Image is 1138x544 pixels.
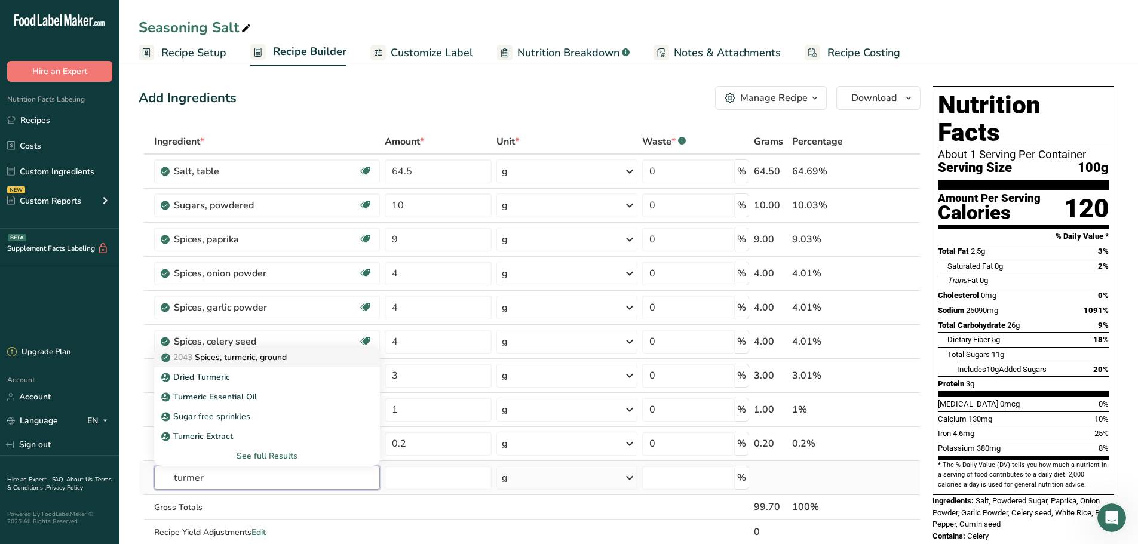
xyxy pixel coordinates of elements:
div: Spices, onion powder [174,266,323,281]
span: Notes & Attachments [674,45,781,61]
span: [MEDICAL_DATA] [938,399,998,408]
a: Sugar free sprinkles [154,407,381,426]
div: 9.00 [754,232,788,247]
span: Includes Added Sugars [957,365,1047,374]
div: Spices, garlic powder [174,300,323,315]
span: Recipe Builder [273,44,346,60]
a: Tumeric Extract [154,426,381,446]
div: 4.00 [754,300,788,315]
div: Amount Per Serving [938,193,1041,204]
i: Trans [947,276,967,285]
a: Recipe Costing [805,39,900,66]
span: Potassium [938,444,975,453]
p: Sugar free sprinkles [164,410,250,423]
div: Waste [642,134,686,149]
div: 100% [792,500,864,514]
p: Spices, turmeric, ground [164,351,287,364]
span: 130mg [968,414,992,423]
span: 1091% [1084,306,1109,315]
div: 4.01% [792,334,864,349]
a: Nutrition Breakdown [497,39,630,66]
span: 0g [980,276,988,285]
span: Grams [754,134,783,149]
a: Terms & Conditions . [7,475,112,492]
span: Salt, Powdered Sugar, Paprika, Onion Powder, Garlic Powder, Celery seed, White Rice, Black Pepper... [933,496,1114,528]
div: Calories [938,204,1041,222]
a: FAQ . [52,475,66,484]
div: Upgrade Plan [7,346,70,358]
div: g [502,198,508,213]
a: Turmeric Essential Oil [154,387,381,407]
span: Celery [967,531,989,540]
div: See full Results [154,446,381,466]
span: 5g [992,335,1000,344]
a: Dried Turmeric [154,367,381,387]
span: Total Sugars [947,350,990,359]
input: Add Ingredient [154,466,381,490]
span: 3g [966,379,974,388]
div: g [502,368,508,383]
span: Ingredient [154,134,204,149]
p: Dried Turmeric [164,371,230,383]
div: 0 [754,525,788,539]
div: 64.50 [754,164,788,179]
div: Spices, paprika [174,232,323,247]
div: 99.70 [754,500,788,514]
div: g [502,266,508,281]
span: Ingredients: [933,496,974,505]
section: % Daily Value * [938,229,1109,244]
span: 2043 [173,352,192,363]
a: Hire an Expert . [7,475,50,484]
span: Dietary Fiber [947,335,990,344]
div: 1.00 [754,402,788,417]
div: 9.03% [792,232,864,247]
span: Fat [947,276,978,285]
span: 10% [1094,414,1109,423]
div: About 1 Serving Per Container [938,149,1109,161]
iframe: Intercom live chat [1097,503,1126,532]
a: Notes & Attachments [654,39,781,66]
div: Seasoning Salt [139,17,253,38]
a: Recipe Setup [139,39,226,66]
div: 1% [792,402,864,417]
span: Edit [251,527,266,538]
span: 10g [986,365,999,374]
div: See full Results [164,450,371,462]
span: Serving Size [938,161,1012,176]
div: BETA [8,234,26,241]
div: Gross Totals [154,501,381,514]
a: Customize Label [370,39,473,66]
span: 8% [1099,444,1109,453]
span: Calcium [938,414,967,423]
span: 2.5g [971,247,985,256]
div: Powered By FoodLabelMaker © 2025 All Rights Reserved [7,511,112,525]
a: 2043Spices, turmeric, ground [154,348,381,367]
span: Saturated Fat [947,262,993,271]
h1: Nutrition Facts [938,91,1109,146]
div: 0.20 [754,437,788,451]
span: Unit [496,134,519,149]
span: 4.6mg [953,429,974,438]
div: 4.00 [754,266,788,281]
div: 4.00 [754,334,788,349]
span: Recipe Costing [827,45,900,61]
div: g [502,471,508,485]
span: Percentage [792,134,843,149]
span: 0mg [981,291,996,300]
span: 11g [992,350,1004,359]
span: 0g [995,262,1003,271]
div: 3.00 [754,368,788,383]
div: 120 [1064,193,1109,225]
span: Iron [938,429,951,438]
span: 2% [1098,262,1109,271]
div: 64.69% [792,164,864,179]
span: Download [851,91,897,105]
div: g [502,437,508,451]
span: 25090mg [966,306,998,315]
span: 18% [1093,335,1109,344]
p: Tumeric Extract [164,430,233,442]
span: 0mcg [1000,399,1020,408]
p: Turmeric Essential Oil [164,391,257,403]
span: Cholesterol [938,291,979,300]
div: g [502,164,508,179]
